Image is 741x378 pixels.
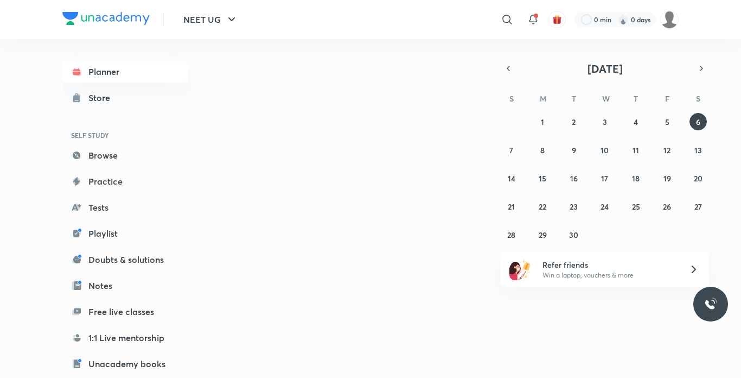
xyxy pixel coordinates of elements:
[534,226,551,243] button: September 29, 2025
[177,9,245,30] button: NEET UG
[565,113,583,130] button: September 2, 2025
[618,14,629,25] img: streak
[633,145,639,155] abbr: September 11, 2025
[634,117,638,127] abbr: September 4, 2025
[632,201,640,212] abbr: September 25, 2025
[516,61,694,76] button: [DATE]
[704,298,717,311] img: ttu
[632,173,640,184] abbr: September 18, 2025
[539,201,546,212] abbr: September 22, 2025
[694,145,702,155] abbr: September 13, 2025
[665,93,669,104] abbr: Friday
[587,61,623,76] span: [DATE]
[663,173,671,184] abbr: September 19, 2025
[541,117,544,127] abbr: September 1, 2025
[508,201,515,212] abbr: September 21, 2025
[596,141,614,159] button: September 10, 2025
[62,87,188,109] a: Store
[503,198,520,215] button: September 21, 2025
[507,230,515,240] abbr: September 28, 2025
[534,169,551,187] button: September 15, 2025
[534,198,551,215] button: September 22, 2025
[548,11,566,28] button: avatar
[627,169,644,187] button: September 18, 2025
[627,198,644,215] button: September 25, 2025
[509,145,513,155] abbr: September 7, 2025
[539,173,546,184] abbr: September 15, 2025
[569,230,578,240] abbr: September 30, 2025
[694,173,702,184] abbr: September 20, 2025
[542,259,676,270] h6: Refer friends
[627,113,644,130] button: September 4, 2025
[534,141,551,159] button: September 8, 2025
[62,197,188,218] a: Tests
[634,93,638,104] abbr: Thursday
[659,198,676,215] button: September 26, 2025
[503,141,520,159] button: September 7, 2025
[62,144,188,166] a: Browse
[509,93,514,104] abbr: Sunday
[602,93,610,104] abbr: Wednesday
[552,15,562,24] img: avatar
[694,201,702,212] abbr: September 27, 2025
[596,113,614,130] button: September 3, 2025
[659,141,676,159] button: September 12, 2025
[565,141,583,159] button: September 9, 2025
[62,223,188,244] a: Playlist
[689,198,707,215] button: September 27, 2025
[62,301,188,323] a: Free live classes
[601,173,608,184] abbr: September 17, 2025
[572,145,576,155] abbr: September 9, 2025
[689,113,707,130] button: September 6, 2025
[659,169,676,187] button: September 19, 2025
[565,198,583,215] button: September 23, 2025
[689,141,707,159] button: September 13, 2025
[62,126,188,144] h6: SELF STUDY
[62,61,188,83] a: Planner
[665,117,669,127] abbr: September 5, 2025
[62,275,188,297] a: Notes
[572,93,576,104] abbr: Tuesday
[601,145,609,155] abbr: September 10, 2025
[603,117,607,127] abbr: September 3, 2025
[540,93,546,104] abbr: Monday
[540,145,545,155] abbr: September 8, 2025
[539,230,547,240] abbr: September 29, 2025
[663,145,670,155] abbr: September 12, 2025
[62,327,188,349] a: 1:1 Live mentorship
[689,169,707,187] button: September 20, 2025
[508,173,515,184] abbr: September 14, 2025
[534,113,551,130] button: September 1, 2025
[596,169,614,187] button: September 17, 2025
[572,117,576,127] abbr: September 2, 2025
[570,201,578,212] abbr: September 23, 2025
[503,226,520,243] button: September 28, 2025
[659,113,676,130] button: September 5, 2025
[62,249,188,270] a: Doubts & solutions
[565,169,583,187] button: September 16, 2025
[596,198,614,215] button: September 24, 2025
[88,91,117,104] div: Store
[627,141,644,159] button: September 11, 2025
[62,12,150,28] a: Company Logo
[542,270,676,280] p: Win a laptop, vouchers & more
[601,201,609,212] abbr: September 24, 2025
[62,171,188,192] a: Practice
[663,201,671,212] abbr: September 26, 2025
[503,169,520,187] button: September 14, 2025
[696,93,700,104] abbr: Saturday
[660,10,679,29] img: Barsha Singh
[62,12,150,25] img: Company Logo
[509,259,531,280] img: referral
[565,226,583,243] button: September 30, 2025
[570,173,578,184] abbr: September 16, 2025
[62,353,188,375] a: Unacademy books
[696,117,700,127] abbr: September 6, 2025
